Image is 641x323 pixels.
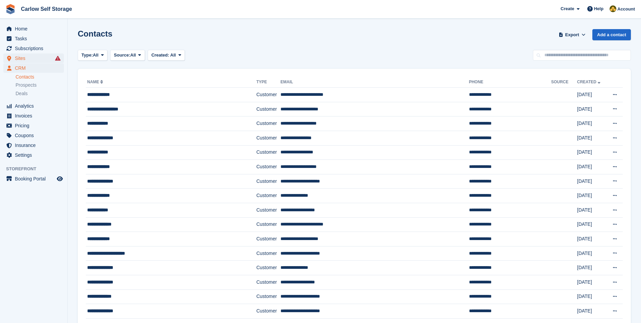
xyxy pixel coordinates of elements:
td: Customer [256,116,280,131]
img: stora-icon-8386f47178a22dfd0bd8f6a31ec36ba5ce8667c1dd55bd0f319d3a0aa187defe.svg [5,4,16,14]
th: Type [256,77,280,88]
span: Deals [16,90,28,97]
span: Tasks [15,34,55,43]
span: Export [565,31,579,38]
td: [DATE] [577,131,606,145]
a: Name [87,80,104,84]
span: Insurance [15,141,55,150]
th: Email [280,77,469,88]
span: All [93,52,99,59]
td: Customer [256,102,280,116]
a: Preview store [56,175,64,183]
span: Settings [15,150,55,160]
td: Customer [256,145,280,160]
span: Sites [15,53,55,63]
a: menu [3,141,64,150]
img: Kevin Moore [610,5,616,12]
span: Booking Portal [15,174,55,184]
span: Prospects [16,82,36,88]
a: Add a contact [592,29,631,40]
th: Source [551,77,577,88]
span: Pricing [15,121,55,130]
td: [DATE] [577,232,606,246]
td: Customer [256,88,280,102]
a: menu [3,24,64,34]
span: All [170,52,176,58]
span: Source: [114,52,130,59]
th: Phone [469,77,551,88]
h1: Contacts [78,29,113,38]
a: Prospects [16,82,64,89]
td: [DATE] [577,304,606,319]
td: [DATE] [577,246,606,261]
span: Account [617,6,635,13]
a: menu [3,131,64,140]
td: Customer [256,131,280,145]
td: Customer [256,261,280,275]
span: All [130,52,136,59]
span: Invoices [15,111,55,121]
td: [DATE] [577,116,606,131]
td: [DATE] [577,203,606,217]
a: menu [3,101,64,111]
td: [DATE] [577,217,606,232]
td: Customer [256,304,280,319]
td: Customer [256,275,280,289]
td: [DATE] [577,102,606,116]
td: [DATE] [577,88,606,102]
a: menu [3,44,64,53]
td: [DATE] [577,160,606,174]
a: Created [577,80,602,84]
td: Customer [256,203,280,217]
span: Type: [81,52,93,59]
span: Coupons [15,131,55,140]
span: Subscriptions [15,44,55,53]
td: Customer [256,160,280,174]
i: Smart entry sync failures have occurred [55,56,60,61]
td: [DATE] [577,261,606,275]
button: Type: All [78,50,107,61]
td: Customer [256,174,280,189]
a: menu [3,63,64,73]
td: Customer [256,246,280,261]
button: Source: All [110,50,145,61]
span: Help [594,5,603,12]
td: Customer [256,217,280,232]
a: menu [3,34,64,43]
a: Deals [16,90,64,97]
button: Export [557,29,587,40]
span: Storefront [6,166,67,172]
td: [DATE] [577,275,606,289]
td: [DATE] [577,145,606,160]
span: Create [561,5,574,12]
a: Carlow Self Storage [18,3,75,15]
a: menu [3,53,64,63]
button: Created: All [148,50,185,61]
td: Customer [256,189,280,203]
a: menu [3,111,64,121]
td: Customer [256,289,280,304]
span: CRM [15,63,55,73]
td: Customer [256,232,280,246]
td: [DATE] [577,289,606,304]
span: Analytics [15,101,55,111]
span: Home [15,24,55,34]
span: Created: [151,52,169,58]
a: menu [3,150,64,160]
a: menu [3,174,64,184]
a: Contacts [16,74,64,80]
td: [DATE] [577,174,606,189]
td: [DATE] [577,189,606,203]
a: menu [3,121,64,130]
